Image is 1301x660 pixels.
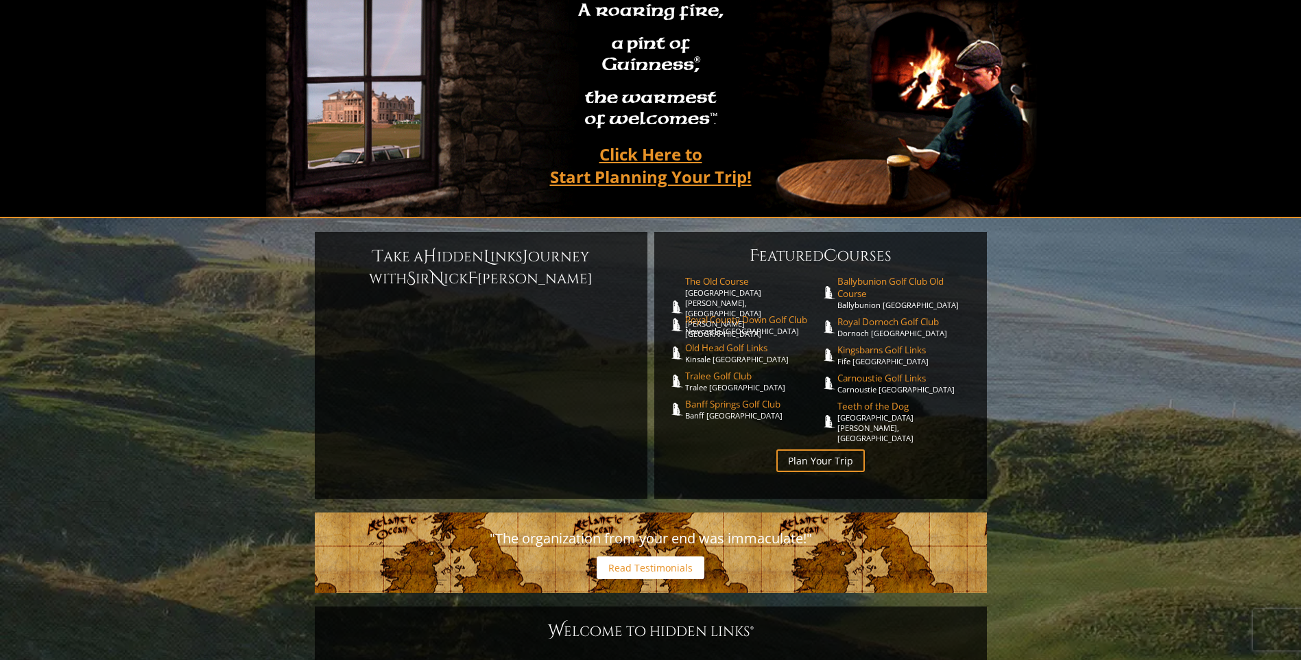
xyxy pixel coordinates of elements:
[536,138,765,193] a: Click Here toStart Planning Your Trip!
[837,275,973,310] a: Ballybunion Golf Club Old CourseBallybunion [GEOGRAPHIC_DATA]
[329,620,973,642] h1: Welcome To Hidden Links®
[597,556,704,579] a: Read Testimonials
[523,246,528,268] span: J
[668,245,973,267] h6: eatured ourses
[837,400,973,443] a: Teeth of the Dog[GEOGRAPHIC_DATA][PERSON_NAME], [GEOGRAPHIC_DATA]
[776,449,865,472] a: Plan Your Trip
[685,342,821,364] a: Old Head Golf LinksKinsale [GEOGRAPHIC_DATA]
[685,370,821,382] span: Tralee Golf Club
[685,342,821,354] span: Old Head Golf Links
[484,246,490,268] span: L
[837,400,973,412] span: Teeth of the Dog
[837,275,973,300] span: Ballybunion Golf Club Old Course
[837,372,973,394] a: Carnoustie Golf LinksCarnoustie [GEOGRAPHIC_DATA]
[685,314,821,326] span: Royal County Down Golf Club
[423,246,437,268] span: H
[837,344,973,366] a: Kingsbarns Golf LinksFife [GEOGRAPHIC_DATA]
[329,246,634,290] h6: ake a idden inks ourney with ir ick [PERSON_NAME]
[837,372,973,384] span: Carnoustie Golf Links
[837,344,973,356] span: Kingsbarns Golf Links
[837,316,973,338] a: Royal Dornoch Golf ClubDornoch [GEOGRAPHIC_DATA]
[685,398,821,410] span: Banff Springs Golf Club
[373,246,383,268] span: T
[750,245,759,267] span: F
[685,275,821,287] span: The Old Course
[468,268,477,290] span: F
[685,398,821,421] a: Banff Springs Golf ClubBanff [GEOGRAPHIC_DATA]
[685,370,821,392] a: Tralee Golf ClubTralee [GEOGRAPHIC_DATA]
[407,268,416,290] span: S
[430,268,444,290] span: N
[824,245,837,267] span: C
[329,526,973,551] p: "The organization from your end was immaculate!"
[685,275,821,339] a: The Old Course[GEOGRAPHIC_DATA][PERSON_NAME], [GEOGRAPHIC_DATA][PERSON_NAME] [GEOGRAPHIC_DATA]
[837,316,973,328] span: Royal Dornoch Golf Club
[685,314,821,336] a: Royal County Down Golf ClubNewcastle [GEOGRAPHIC_DATA]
